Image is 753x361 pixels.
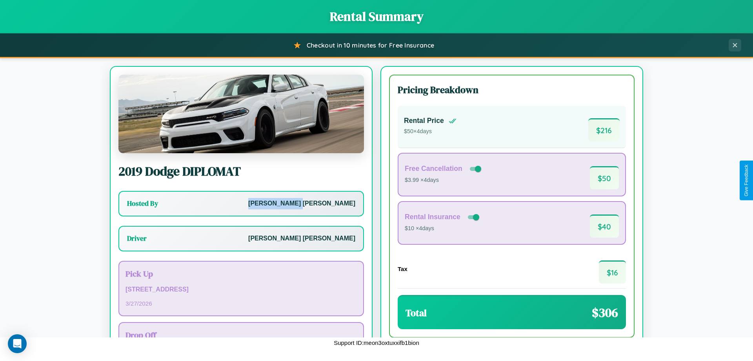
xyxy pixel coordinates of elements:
[404,117,444,125] h4: Rental Price
[334,337,419,348] p: Support ID: meon3oxtuxxifb1bion
[307,41,434,49] span: Checkout in 10 minutes for Free Insurance
[8,334,27,353] div: Open Intercom Messenger
[590,214,619,238] span: $ 40
[127,234,147,243] h3: Driver
[592,304,618,321] span: $ 306
[125,329,357,341] h3: Drop Off
[405,165,462,173] h4: Free Cancellation
[125,284,357,295] p: [STREET_ADDRESS]
[744,165,749,196] div: Give Feedback
[398,266,407,272] h4: Tax
[118,163,364,180] h2: 2019 Dodge DIPLOMAT
[248,233,355,244] p: [PERSON_NAME] [PERSON_NAME]
[405,213,460,221] h4: Rental Insurance
[590,166,619,189] span: $ 50
[398,83,626,96] h3: Pricing Breakdown
[405,175,483,185] p: $3.99 × 4 days
[405,224,481,234] p: $10 × 4 days
[406,306,427,319] h3: Total
[588,118,620,141] span: $ 216
[127,199,158,208] h3: Hosted By
[404,126,457,137] p: $ 50 × 4 days
[248,198,355,209] p: [PERSON_NAME] [PERSON_NAME]
[125,268,357,279] h3: Pick Up
[599,260,626,284] span: $ 16
[125,298,357,309] p: 3 / 27 / 2026
[118,75,364,153] img: Dodge DIPLOMAT
[8,8,745,25] h1: Rental Summary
